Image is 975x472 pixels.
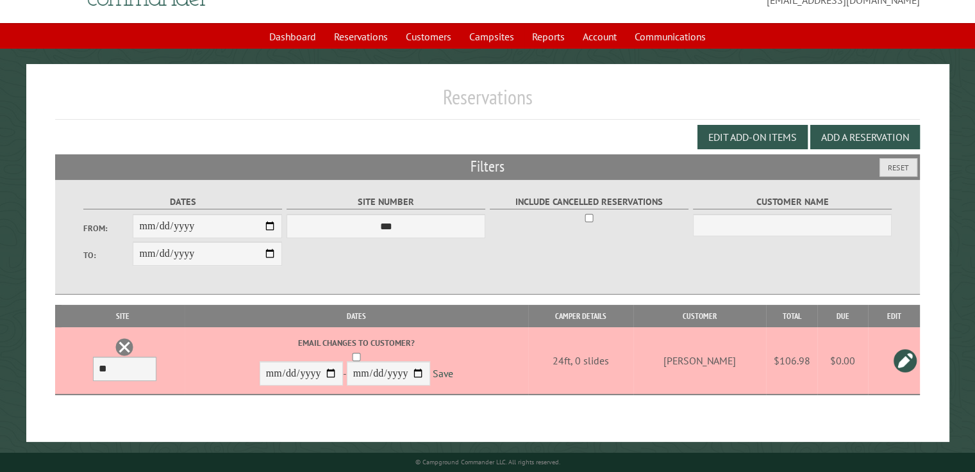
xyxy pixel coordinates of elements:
td: $106.98 [766,327,817,395]
h2: Filters [55,154,920,179]
a: Communications [627,24,713,49]
th: Customer [633,305,767,327]
td: 24ft, 0 slides [528,327,633,395]
td: $0.00 [817,327,868,395]
label: From: [83,222,133,234]
td: [PERSON_NAME] [633,327,767,395]
h1: Reservations [55,85,920,120]
button: Reset [879,158,917,177]
a: Dashboard [262,24,324,49]
th: Site [62,305,185,327]
button: Add a Reservation [810,125,920,149]
label: Include Cancelled Reservations [490,195,689,209]
th: Due [817,305,868,327]
label: Email changes to customer? [187,337,526,349]
a: Campsites [462,24,522,49]
label: Site Number [287,195,486,209]
a: Save [433,368,453,380]
label: Dates [83,195,283,209]
a: Customers [398,24,459,49]
small: © Campground Commander LLC. All rights reserved. [415,458,560,466]
label: Customer Name [693,195,892,209]
th: Total [766,305,817,327]
th: Edit [868,305,920,327]
th: Camper Details [528,305,633,327]
div: - [187,337,526,389]
button: Edit Add-on Items [697,125,808,149]
a: Account [575,24,624,49]
th: Dates [185,305,528,327]
a: Reports [524,24,572,49]
label: To: [83,249,133,261]
a: Delete this reservation [115,338,134,357]
a: Reservations [326,24,396,49]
